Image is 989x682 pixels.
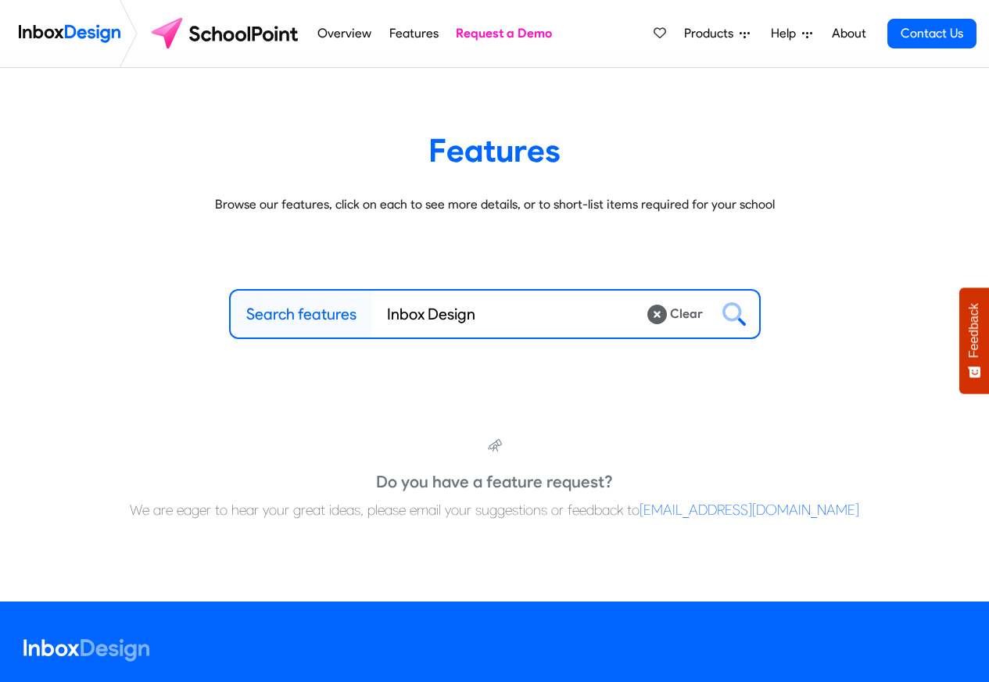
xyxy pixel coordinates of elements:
img: schoolpoint logo [144,15,309,52]
a: Contact Us [887,19,976,48]
small: Clear [667,305,703,323]
span: Help [771,24,802,43]
a: Features [385,18,443,49]
h6: We are eager to hear your great ideas, please email your suggestions or feedback to [130,500,859,520]
a: Overview [314,18,376,49]
h5: Do you have a feature request? [376,470,613,494]
button: Feedback - Show survey [959,287,989,394]
input: Careers Events Calendar [371,291,647,337]
heading: Features [23,130,966,170]
img: logo_inboxdesign_white.svg [23,639,149,662]
p: Browse our features, click on each to see more details, or to short-list items required for your ... [23,195,966,214]
a: About [827,18,870,49]
button: Clear [647,304,710,325]
span: Feedback [967,303,981,358]
a: Help [765,18,819,49]
a: Request a Demo [452,18,557,49]
a: [EMAIL_ADDRESS][DOMAIN_NAME] [640,501,859,519]
span: Products [684,24,740,43]
a: Products [678,18,756,49]
label: Search features [246,302,357,326]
